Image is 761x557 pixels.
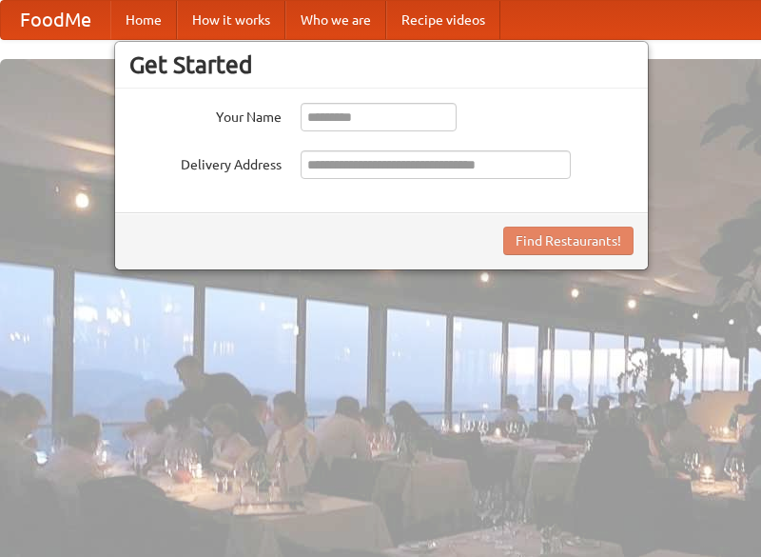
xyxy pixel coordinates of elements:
a: Who we are [285,1,386,39]
a: How it works [177,1,285,39]
label: Delivery Address [129,150,282,174]
a: Recipe videos [386,1,500,39]
a: FoodMe [1,1,110,39]
a: Home [110,1,177,39]
label: Your Name [129,103,282,127]
button: Find Restaurants! [503,227,634,255]
h3: Get Started [129,50,634,79]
